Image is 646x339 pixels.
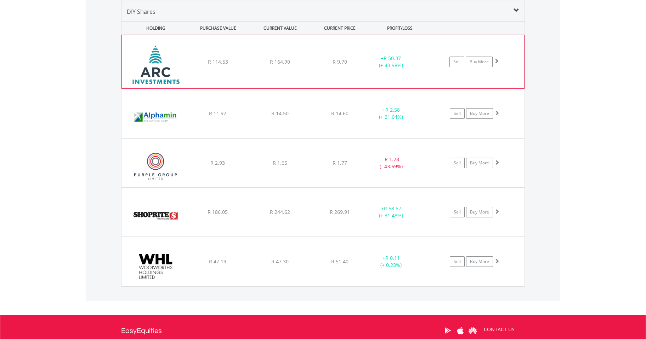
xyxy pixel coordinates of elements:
[208,209,228,215] span: R 186.05
[208,58,228,65] span: R 114.53
[209,110,226,117] span: R 11.92
[188,22,248,35] div: PURCHASE VALUE
[364,55,418,69] div: + (+ 43.98%)
[333,58,347,65] span: R 9.70
[125,246,186,284] img: EQU.ZA.WHL.png
[466,108,493,119] a: Buy More
[125,98,186,136] img: EQU.ZA.APH.png
[125,197,186,235] img: EQU.ZA.SHP.png
[384,205,401,212] span: R 58.57
[369,22,430,35] div: PROFIT/LOSS
[270,58,290,65] span: R 164.90
[450,256,465,267] a: Sell
[122,22,186,35] div: HOLDING
[331,258,348,265] span: R 51.40
[125,44,186,87] img: EQU.ZA.AIL.png
[449,57,464,67] a: Sell
[466,158,493,168] a: Buy More
[250,22,310,35] div: CURRENT VALUE
[331,110,348,117] span: R 14.60
[364,156,418,170] div: - (- 43.69%)
[466,207,493,217] a: Buy More
[127,8,155,16] span: DIY Shares
[450,108,465,119] a: Sell
[466,256,493,267] a: Buy More
[364,205,418,219] div: + (+ 31.48%)
[312,22,368,35] div: CURRENT PRICE
[466,57,493,67] a: Buy More
[385,255,400,261] span: R 0.11
[270,209,290,215] span: R 244.62
[450,158,465,168] a: Sell
[385,106,400,113] span: R 2.58
[210,159,225,166] span: R 2.93
[385,156,399,163] span: R 1.28
[450,207,465,217] a: Sell
[209,258,226,265] span: R 47.19
[273,159,287,166] span: R 1.65
[364,255,418,269] div: + (+ 0.23%)
[271,258,289,265] span: R 47.30
[125,147,186,185] img: EQU.ZA.PPE.png
[333,159,347,166] span: R 1.77
[364,106,418,121] div: + (+ 21.64%)
[384,55,401,62] span: R 50.37
[271,110,289,117] span: R 14.50
[330,209,350,215] span: R 269.91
